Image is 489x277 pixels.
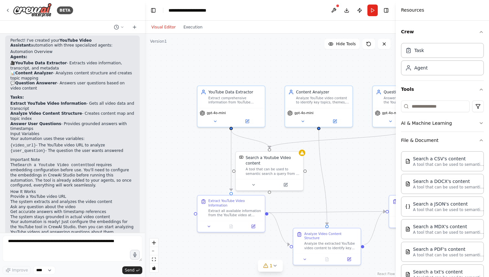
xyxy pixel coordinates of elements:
p: A tool that can be used to semantic search a query from a JSON's content. [413,207,484,212]
span: 1 [270,262,273,269]
img: CSVSearchTool [405,159,410,164]
p: The tool requires embedding configuration before use. You'll need to configure the embeddings in ... [10,163,135,188]
button: Hide right sidebar [382,6,391,15]
img: PDFSearchTool [405,249,410,254]
img: Logo [13,3,52,17]
p: A tool that can be used to semantic search a query from a PDF's content. [413,252,484,258]
img: YoutubeVideoSearchTool [239,155,244,160]
li: - The YouTube video URL to analyze [10,143,135,148]
div: Search a txt's content [413,269,484,275]
h2: Important Note [10,157,135,163]
strong: Extract YouTube Video Information [10,101,86,106]
button: Improve [3,266,31,274]
h2: How It Works [10,189,135,195]
button: zoom in [150,239,158,247]
li: - The question the user wants answered [10,148,135,154]
div: Content AnalyzerAnalyze YouTube video content to identify key topics, themes, important timestamp... [285,86,353,128]
a: React Flow attribution [377,272,395,276]
button: Tools [401,81,484,98]
div: Analyze YouTube video content to identify key topics, themes, important timestamps, and create a ... [296,96,349,105]
button: Crew [401,23,484,40]
g: Edge from 3401102a-be98-47f6-8bd0-c88a1df46512 to e68146f8-58bd-4016-bf0a-78d3137c6730 [268,209,386,215]
li: - Gets all video data and transcript [10,101,135,111]
li: 🎥 - Extracts video information, transcript, and metadata [10,61,135,71]
div: Search a JSON's content [413,201,484,207]
button: 1 [258,260,283,272]
span: Hide Tools [336,41,356,47]
div: YouTube Data ExtractorExtract comprehensive information from YouTube videos including title, desc... [197,86,266,128]
div: Question AnswererAnswer user questions about the YouTube video content accurately and concisely b... [372,86,441,128]
p: A tool that can be used to semantic search a query from a CSV's content. [413,162,484,167]
div: Version 1 [150,39,167,44]
p: A tool that can be used to semantic search a query from a MDX's content. [413,230,484,235]
li: Provide a YouTube video URL [10,194,135,199]
button: Switch to previous chat [111,23,127,31]
button: Open in side panel [319,118,350,124]
li: Ask any question about the video [10,205,135,210]
button: Open in side panel [232,118,263,124]
div: Search a DOCX's content [413,178,484,185]
nav: breadcrumb [168,7,221,14]
li: The system extracts and analyzes the video content [10,199,135,205]
div: YoutubeVideoSearchToolSearch a Youtube Video contentA tool that can be used to semantic search a ... [235,151,304,191]
div: A tool that can be used to semantic search a query from a Youtube Video content. [246,167,300,176]
button: Execution [179,23,206,31]
g: Edge from 9519488d-378b-44ca-b981-2ac0d5fa58fa to 7df57f4f-e3f3-4735-ae8e-674e492907d7 [267,130,409,148]
g: Edge from 3401102a-be98-47f6-8bd0-c88a1df46512 to 6a0cea02-8fdd-4029-a871-99d21f36aac8 [268,210,290,247]
button: Hide Tools [324,39,360,49]
strong: Analyze Video Content Structure [10,111,82,116]
div: Analyze Video Content StructureAnalyze the extracted YouTube video content to identify key topics... [293,228,361,265]
g: Edge from 6a0cea02-8fdd-4029-a871-99d21f36aac8 to e68146f8-58bd-4016-bf0a-78d3137c6730 [364,209,386,247]
span: gpt-4o-mini [294,111,313,115]
strong: Answer User Questions [10,122,61,126]
g: Edge from 0b868153-f363-4739-a1ab-35c339af4cfb to 6a0cea02-8fdd-4029-a871-99d21f36aac8 [316,130,330,225]
img: JSONSearchTool [405,204,410,209]
li: - Creates content map and topic index [10,111,135,121]
g: Edge from a9780a3e-3374-4e63-9374-6ec0b6a04539 to 7df57f4f-e3f3-4735-ae8e-674e492907d7 [228,130,272,148]
li: Get accurate answers with timestamp references [10,209,135,215]
button: Visual Editor [147,23,179,31]
button: File & Document [401,132,484,149]
div: Crew [401,40,484,80]
div: Extract YouTube Video Information [208,199,261,208]
p: Your automation uses these variables: [10,136,135,142]
p: Your automation is ready! Just configure the embeddings for the YouTube tool in CrewAI Studio, th... [10,219,135,235]
img: DOCXSearchTool [405,181,410,186]
p: Perfect! I've created your automation with three specialized agents: [10,38,135,48]
strong: YouTube Data Extractor [15,61,67,65]
span: gpt-4o-mini [207,111,226,115]
code: Search a Youtube Video content [17,163,87,167]
li: 📊 - Analyzes content structure and creates topic mapping [10,71,135,81]
li: 💬 - Answers user questions based on video content [10,81,135,91]
div: Answer user questions about the YouTube video content accurately and concisely based on the extra... [384,96,437,105]
div: Content Analyzer [296,89,349,95]
button: Open in side panel [270,182,301,188]
button: No output available [220,223,243,229]
h2: Automation Overview [10,49,135,55]
button: Click to speak your automation idea [130,250,140,260]
img: MDXSearchTool [405,227,410,232]
div: Extract comprehensive information from YouTube videos including title, description, transcript, a... [208,96,261,105]
code: {video_url} [10,143,36,148]
span: gpt-4o-mini [382,111,401,115]
div: Question Answerer [384,89,437,95]
button: AI & Machine Learning [401,115,484,132]
strong: Tasks: [10,95,24,100]
button: Start a new chat [129,23,140,31]
div: React Flow controls [150,239,158,272]
button: Send [122,266,142,274]
div: Extract all available information from the YouTube video at {video_url}, including the video titl... [208,209,261,218]
button: No output available [315,256,339,262]
div: Agent [414,65,428,71]
p: A tool that can be used to semantic search a query from a DOCX's content. [413,185,484,190]
div: Search a PDF's content [413,246,484,252]
strong: YouTube Video Assistant [10,38,92,48]
strong: Question Answerer [15,81,57,85]
button: Open in side panel [244,223,263,229]
div: YouTube Data Extractor [208,89,261,95]
button: Hide left sidebar [149,6,158,15]
strong: Content Analyzer [15,71,53,75]
li: The system stays grounded in actual video content [10,215,135,220]
button: zoom out [150,247,158,255]
button: Open in side panel [340,256,358,262]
